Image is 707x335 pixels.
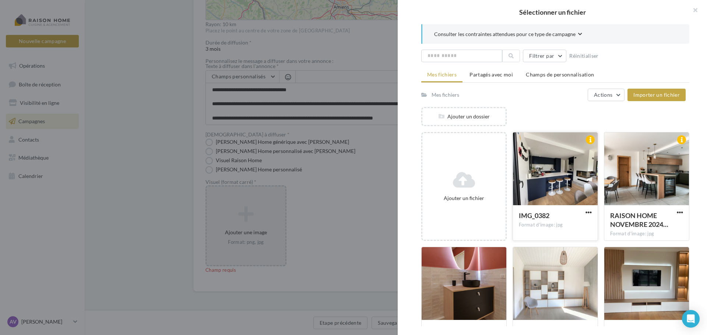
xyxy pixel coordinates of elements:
button: Importer un fichier [627,89,686,101]
span: Actions [594,92,612,98]
div: Format d'image: jpg [519,222,592,228]
div: Format d'image: jpg [610,231,683,237]
span: Consulter les contraintes attendues pour ce type de campagne [434,31,576,38]
span: IMG_8772 [519,326,549,334]
span: Importer un fichier [633,92,680,98]
span: RAISON HOME NOVEMBRE 2024 WEB©LABON3-30 [610,211,668,228]
div: Ajouter un dossier [422,113,506,120]
button: Consulter les contraintes attendues pour ce type de campagne [434,30,582,39]
div: Open Intercom Messenger [682,310,700,328]
span: IMG_0382 [519,211,549,220]
button: Réinitialiser [566,51,602,60]
div: Ajouter un fichier [425,195,503,202]
span: Champs de personnalisation [526,71,594,78]
h2: Sélectionner un fichier [409,9,695,15]
span: Partagés avec moi [469,71,513,78]
button: Filtrer par [523,50,566,62]
span: Mes fichiers [427,71,457,78]
button: Actions [588,89,625,101]
div: Mes fichiers [432,91,459,99]
span: IMG_3515 [610,326,641,334]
